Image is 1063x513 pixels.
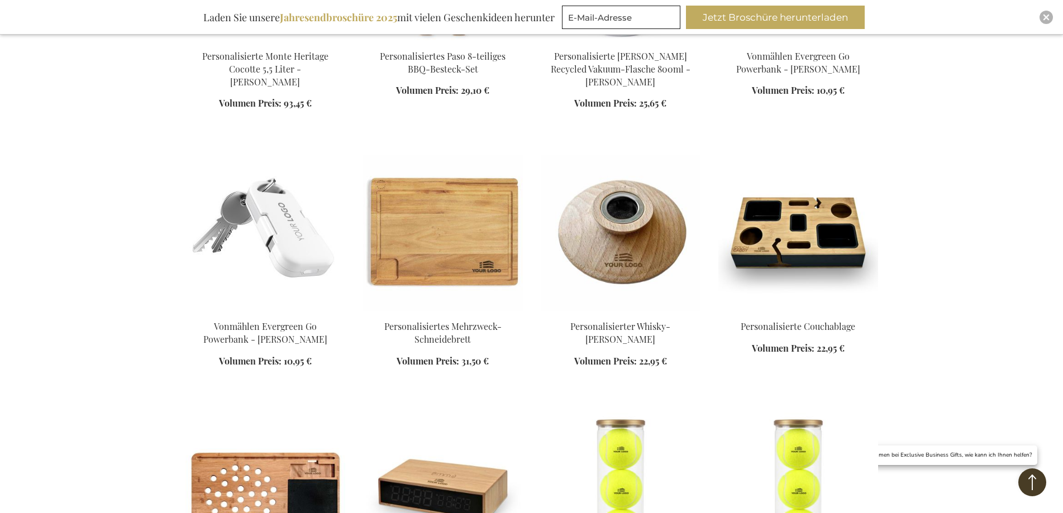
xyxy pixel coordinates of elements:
[541,306,700,317] a: Personalisierter Whisky-Raucher
[219,97,312,110] a: Volumen Preis: 93,45 €
[396,84,489,97] a: Volumen Preis: 29,10 €
[752,84,845,97] a: Volumen Preis: 10,95 €
[396,84,459,96] span: Volumen Preis:
[752,84,814,96] span: Volumen Preis:
[1040,11,1053,24] div: Close
[574,355,667,368] a: Volumen Preis: 22,95 €
[817,342,845,354] span: 22,95 €
[574,355,637,367] span: Volumen Preis:
[185,306,345,317] a: Vonmählen Evergreen Go Powerbank
[574,97,666,110] a: Volumen Preis: 25,65 €
[718,36,878,46] a: Vonmählen Evergreen Go Powerbank
[570,320,670,345] a: Personalisierter Whisky-[PERSON_NAME]
[736,50,860,75] a: Vonmählen Evergreen Go Powerbank - [PERSON_NAME]
[718,306,878,317] a: Personalisierte Couchablage
[198,6,560,29] div: Laden Sie unsere mit vielen Geschenkideen herunter
[380,50,506,75] a: Personalisiertes Paso 8-teiliges BBQ-Besteck-Set
[718,155,878,311] img: Personalisierte Couchablage
[562,6,684,32] form: marketing offers and promotions
[284,97,312,109] span: 93,45 €
[219,355,312,368] a: Volumen Preis: 10,95 €
[363,36,523,46] a: Personalisiertes Paso 8-teiliges BBQ-Besteck-Set
[551,50,690,88] a: Personalisierte [PERSON_NAME] Recycled Vakuum-Flasche 800ml - [PERSON_NAME]
[384,320,502,345] a: Personalisiertes Mehrzweck-Schneidebrett
[280,11,397,24] b: Jahresendbroschüre 2025
[639,97,666,109] span: 25,65 €
[219,355,282,367] span: Volumen Preis:
[541,36,700,46] a: Personalisierte Ciro Recycled Vakuum-Flasche 800ml - Weiß
[185,36,345,46] a: Personalisierte Monte Heritage Cocotte 5,5 Liter - Schwarz
[686,6,865,29] button: Jetzt Broschüre herunterladen
[562,6,680,29] input: E-Mail-Adresse
[461,84,489,96] span: 29,10 €
[202,50,328,88] a: Personalisierte Monte Heritage Cocotte 5,5 Liter - [PERSON_NAME]
[752,342,814,354] span: Volumen Preis:
[752,342,845,355] a: Volumen Preis: 22,95 €
[284,355,312,367] span: 10,95 €
[639,355,667,367] span: 22,95 €
[397,355,459,367] span: Volumen Preis:
[461,355,489,367] span: 31,50 €
[574,97,637,109] span: Volumen Preis:
[363,306,523,317] a: Personalised Multi-Purpose Cutting Board
[219,97,282,109] span: Volumen Preis:
[185,155,345,311] img: Vonmählen Evergreen Go Powerbank
[1043,14,1050,21] img: Close
[541,155,700,311] img: Personalisierter Whisky-Raucher
[397,355,489,368] a: Volumen Preis: 31,50 €
[363,155,523,311] img: Personalised Multi-Purpose Cutting Board
[203,320,327,345] a: Vonmählen Evergreen Go Powerbank - [PERSON_NAME]
[741,320,855,332] a: Personalisierte Couchablage
[817,84,845,96] span: 10,95 €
